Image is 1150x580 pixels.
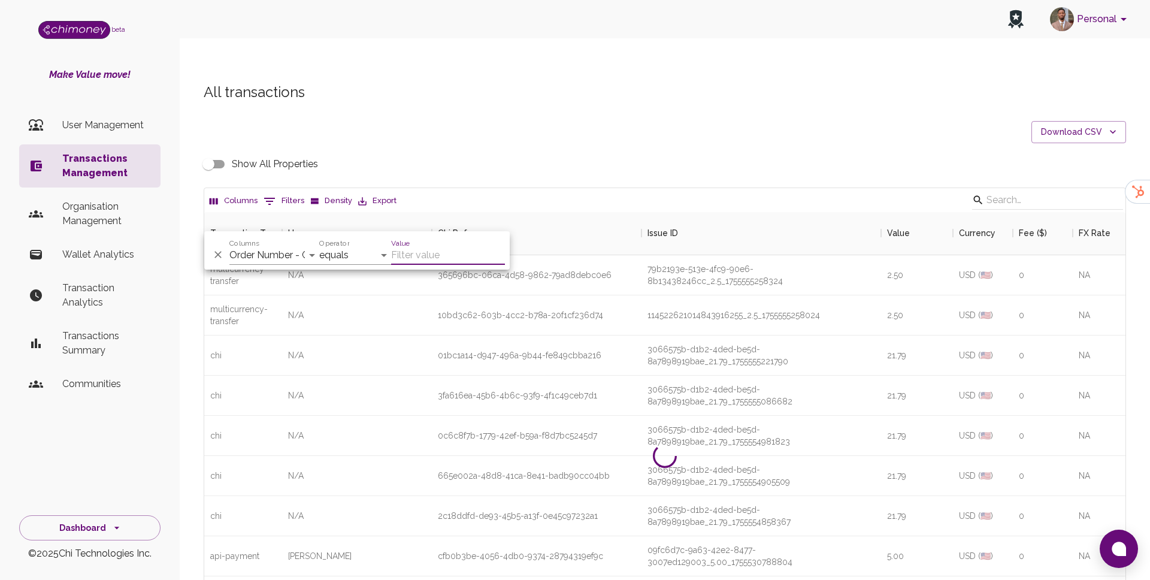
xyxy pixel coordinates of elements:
[1013,496,1073,536] div: 0
[288,550,352,562] span: [PERSON_NAME]
[391,246,505,265] input: Filter value
[438,309,603,321] div: 10bd3c62-603b-4cc2-b78a-20f1cf236d74
[62,247,151,262] p: Wallet Analytics
[881,496,953,536] div: 21.79
[1013,456,1073,496] div: 0
[953,212,1013,255] div: Currency
[647,309,820,321] div: 114522621014843916255_2.5_1755555258024
[953,376,1013,416] div: USD (🇺🇸)
[1013,295,1073,336] div: 0
[62,329,151,358] p: Transactions Summary
[647,212,678,255] div: Issue ID
[647,544,875,568] div: 09fc6d7c-9a63-42e2-8477-3007ed129003_5.00_1755530788804
[647,464,875,488] div: 3066575b-d1b2-4ded-be5d-8a7898919bae_21.79_1755554905509
[1073,336,1133,376] div: NA
[1045,4,1136,35] button: account of current user
[1013,376,1073,416] div: 0
[204,456,282,496] div: chi
[986,191,1105,210] input: Search…
[1013,212,1073,255] div: Fee ($)
[438,269,612,281] div: 365696bc-06ca-4d58-9862-79ad8debc0e6
[881,336,953,376] div: 21.79
[1050,7,1074,31] img: avatar
[307,192,355,210] button: Density
[288,389,304,401] span: N/A
[209,246,227,264] button: Delete
[881,536,953,576] div: 5.00
[204,295,282,336] div: multicurrency-transfer
[207,192,261,210] button: Select columns
[953,496,1013,536] div: USD (🇺🇸)
[438,470,610,482] div: 665e002a-48d8-41ca-8e41-badb90cc04bb
[1073,295,1133,336] div: NA
[204,212,282,255] div: Transaction Type
[647,343,875,367] div: 3066575b-d1b2-4ded-be5d-8a7898919bae_21.79_1755555221790
[62,281,151,310] p: Transaction Analytics
[647,504,875,528] div: 3066575b-d1b2-4ded-be5d-8a7898919bae_21.79_1755554858367
[232,157,318,171] span: Show All Properties
[391,238,410,249] label: Value
[1073,212,1133,255] div: FX Rate
[288,430,304,442] span: N/A
[881,295,953,336] div: 2.50
[210,212,281,255] div: Transaction Type
[881,456,953,496] div: 21.79
[953,255,1013,295] div: USD (🇺🇸)
[288,212,329,255] div: Username
[438,349,601,361] div: 01bc1a14-d947-496a-9b44-fe849cbba216
[19,515,161,541] button: Dashboard
[641,212,881,255] div: Issue ID
[38,21,110,39] img: Logo
[953,536,1013,576] div: USD (🇺🇸)
[438,550,603,562] div: cfb0b3be-4056-4db0-9374-28794319ef9c
[62,118,151,132] p: User Management
[204,83,1126,102] h5: All transactions
[881,416,953,456] div: 21.79
[953,336,1013,376] div: USD (🇺🇸)
[288,309,304,321] span: N/A
[972,191,1123,212] div: Search
[647,424,875,448] div: 3066575b-d1b2-4ded-be5d-8a7898919bae_21.79_1755554981823
[953,416,1013,456] div: USD (🇺🇸)
[355,192,400,210] button: Export
[438,212,467,255] div: Chi Ref
[881,255,953,295] div: 2.50
[1013,536,1073,576] div: 0
[62,152,151,180] p: Transactions Management
[62,377,151,391] p: Communities
[288,269,304,281] span: N/A
[204,376,282,416] div: chi
[432,212,641,255] div: Chi Ref
[647,263,875,287] div: 79b2193e-513e-4fc9-90e6-8b13438246cc_2.5_1755555258324
[319,238,349,249] label: Operator
[1073,376,1133,416] div: NA
[282,212,432,255] div: Username
[1073,536,1133,576] div: NA
[881,212,953,255] div: Value
[261,192,307,211] button: Show filters
[1100,530,1138,568] button: Open chat window
[288,510,304,522] span: N/A
[1079,212,1110,255] div: FX Rate
[1073,456,1133,496] div: NA
[111,26,125,33] span: beta
[1019,212,1047,255] div: Fee ($)
[1073,496,1133,536] div: NA
[953,456,1013,496] div: USD (🇺🇸)
[204,496,282,536] div: chi
[881,376,953,416] div: 21.79
[1073,255,1133,295] div: NA
[438,430,597,442] div: 0c6c8f7b-1779-42ef-b59a-f8d7bc5245d7
[204,255,282,295] div: multicurrency-transfer
[1073,416,1133,456] div: NA
[288,470,304,482] span: N/A
[438,389,597,401] div: 3fa616ea-45b6-4b6c-93f9-4f1c49ceb7d1
[953,295,1013,336] div: USD (🇺🇸)
[229,238,259,249] label: Columns
[1013,336,1073,376] div: 0
[1013,416,1073,456] div: 0
[204,416,282,456] div: chi
[1031,121,1126,143] button: Download CSV
[959,212,995,255] div: Currency
[887,212,910,255] div: Value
